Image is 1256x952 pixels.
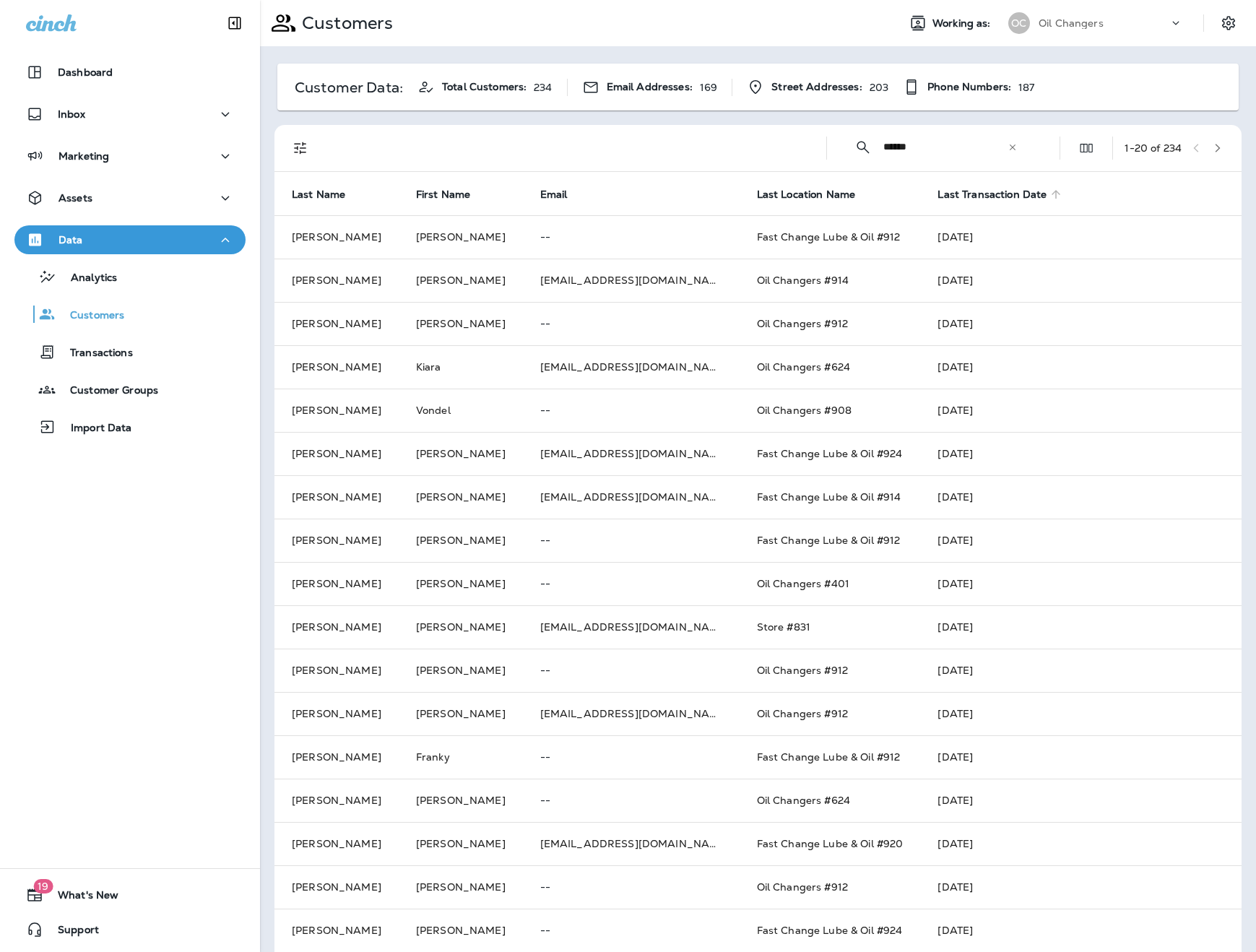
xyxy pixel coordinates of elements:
[1008,12,1030,34] div: OC
[399,259,523,302] td: [PERSON_NAME]
[274,389,399,432] td: [PERSON_NAME]
[274,779,399,822] td: [PERSON_NAME]
[700,82,717,93] p: 169
[274,345,399,389] td: [PERSON_NAME]
[920,865,1242,909] td: [DATE]
[523,822,740,865] td: [EMAIL_ADDRESS][DOMAIN_NAME]
[274,302,399,345] td: [PERSON_NAME]
[399,909,523,952] td: [PERSON_NAME]
[14,261,246,292] button: Analytics
[274,605,399,649] td: [PERSON_NAME]
[757,230,901,243] span: Fast Change Lube & Oil #912
[540,404,722,416] p: --
[274,735,399,779] td: [PERSON_NAME]
[442,81,527,93] span: Total Customers:
[56,422,132,436] p: Import Data
[757,707,848,720] span: Oil Changers #912
[399,605,523,649] td: [PERSON_NAME]
[920,302,1242,345] td: [DATE]
[920,909,1242,952] td: [DATE]
[14,299,246,329] button: Customers
[1216,10,1242,36] button: Settings
[920,779,1242,822] td: [DATE]
[757,274,849,287] span: Oil Changers #914
[14,142,246,170] button: Marketing
[274,822,399,865] td: [PERSON_NAME]
[1125,142,1182,154] div: 1 - 20 of 234
[274,475,399,519] td: [PERSON_NAME]
[399,302,523,345] td: [PERSON_NAME]
[399,822,523,865] td: [PERSON_NAME]
[757,750,901,763] span: Fast Change Lube & Oil #912
[295,82,403,93] p: Customer Data:
[849,133,878,162] button: Collapse Search
[920,562,1242,605] td: [DATE]
[540,881,722,893] p: --
[296,12,393,34] p: Customers
[56,309,124,323] p: Customers
[14,100,246,129] button: Inbox
[757,880,848,893] span: Oil Changers #912
[399,865,523,909] td: [PERSON_NAME]
[523,345,740,389] td: [EMAIL_ADDRESS][DOMAIN_NAME]
[58,108,85,120] p: Inbox
[14,915,246,944] button: Support
[920,692,1242,735] td: [DATE]
[523,259,740,302] td: [EMAIL_ADDRESS][DOMAIN_NAME]
[399,779,523,822] td: [PERSON_NAME]
[523,475,740,519] td: [EMAIL_ADDRESS][DOMAIN_NAME]
[757,188,875,201] span: Last Location Name
[399,562,523,605] td: [PERSON_NAME]
[540,925,722,936] p: --
[274,519,399,562] td: [PERSON_NAME]
[14,225,246,254] button: Data
[920,389,1242,432] td: [DATE]
[540,795,722,806] p: --
[399,735,523,779] td: Franky
[757,620,810,633] span: Store #831
[937,189,1047,201] span: Last Transaction Date
[1072,134,1101,163] button: Edit Fields
[274,432,399,475] td: [PERSON_NAME]
[920,432,1242,475] td: [DATE]
[523,692,740,735] td: [EMAIL_ADDRESS][DOMAIN_NAME]
[14,412,246,442] button: Import Data
[920,649,1242,692] td: [DATE]
[215,9,255,38] button: Collapse Sidebar
[14,58,246,87] button: Dashboard
[523,605,740,649] td: [EMAIL_ADDRESS][DOMAIN_NAME]
[920,822,1242,865] td: [DATE]
[416,189,470,201] span: First Name
[607,81,693,93] span: Email Addresses:
[757,490,901,503] span: Fast Change Lube & Oil #914
[927,81,1011,93] span: Phone Numbers:
[540,318,722,329] p: --
[540,751,722,763] p: --
[399,432,523,475] td: [PERSON_NAME]
[920,475,1242,519] td: [DATE]
[757,534,901,547] span: Fast Change Lube & Oil #912
[274,215,399,259] td: [PERSON_NAME]
[757,794,850,807] span: Oil Changers #624
[274,909,399,952] td: [PERSON_NAME]
[540,188,586,201] span: Email
[43,924,99,941] span: Support
[292,188,364,201] span: Last Name
[43,889,118,906] span: What's New
[920,345,1242,389] td: [DATE]
[757,317,848,330] span: Oil Changers #912
[56,347,133,360] p: Transactions
[757,360,850,373] span: Oil Changers #624
[14,880,246,909] button: 19What's New
[1039,17,1104,29] p: Oil Changers
[58,66,113,78] p: Dashboard
[920,259,1242,302] td: [DATE]
[920,519,1242,562] td: [DATE]
[274,865,399,909] td: [PERSON_NAME]
[399,345,523,389] td: Kiara
[523,432,740,475] td: [EMAIL_ADDRESS][DOMAIN_NAME]
[399,692,523,735] td: [PERSON_NAME]
[59,234,83,246] p: Data
[14,374,246,404] button: Customer Groups
[540,231,722,243] p: --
